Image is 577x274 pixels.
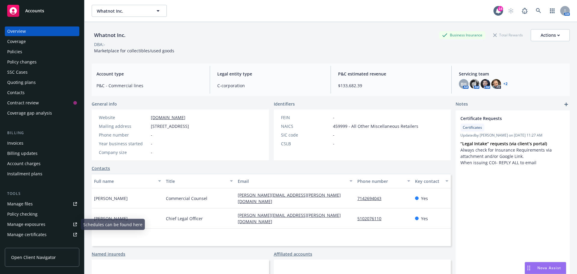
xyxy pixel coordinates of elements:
a: Policy changes [5,57,79,67]
span: [PERSON_NAME] [94,215,128,222]
a: Overview [5,26,79,36]
a: Policy checking [5,209,79,219]
div: Manage exposures [7,220,45,229]
button: Full name [92,174,163,188]
div: Email [238,178,346,184]
div: Key contact [415,178,442,184]
div: Phone number [99,132,148,138]
div: Contacts [7,88,25,97]
div: Manage claims [7,240,38,250]
div: Quoting plans [7,78,36,87]
span: P&C - Commercial lines [96,82,203,89]
a: [PERSON_NAME][EMAIL_ADDRESS][PERSON_NAME][DOMAIN_NAME] [238,212,341,224]
span: $133,682.39 [338,82,444,89]
div: Full name [94,178,154,184]
img: photo [491,79,501,89]
div: NAICS [281,123,331,129]
div: 14 [498,6,503,11]
div: Title [166,178,226,184]
div: Manage certificates [7,230,47,239]
a: Manage files [5,199,79,209]
div: Business Insurance [439,31,485,39]
span: Notes [456,101,468,108]
div: Coverage [7,37,26,46]
div: CSLB [281,140,331,147]
span: BH [461,81,467,87]
span: Yes [421,195,428,202]
a: Manage claims [5,240,79,250]
button: Key contact [413,174,451,188]
div: Total Rewards [490,31,526,39]
span: Updated by [PERSON_NAME] on [DATE] 11:27 AM [460,133,565,138]
div: Mailing address [99,123,148,129]
div: Tools [5,191,79,197]
a: Account charges [5,159,79,168]
span: Accounts [25,8,44,13]
div: Billing [5,130,79,136]
div: SIC code [281,132,331,138]
div: Manage files [7,199,33,209]
span: Certificate Requests [460,115,549,122]
a: Policies [5,47,79,57]
button: Title [163,174,235,188]
a: +2 [503,82,508,86]
a: [PERSON_NAME][EMAIL_ADDRESS][PERSON_NAME][DOMAIN_NAME] [238,192,341,204]
a: Manage exposures [5,220,79,229]
span: C-corporation [217,82,323,89]
div: Website [99,114,148,121]
div: Overview [7,26,26,36]
a: Start snowing [505,5,517,17]
span: Commercial Counsel [166,195,207,202]
button: Nova Assist [525,262,566,274]
button: Actions [531,29,570,41]
div: Actions [541,29,560,41]
div: Installment plans [7,169,42,179]
span: - [333,132,334,138]
img: photo [470,79,479,89]
div: Year business started [99,140,148,147]
a: Invoices [5,138,79,148]
a: Accounts [5,2,79,19]
a: SSC Cases [5,67,79,77]
a: Named insureds [92,251,125,257]
a: Search [533,5,545,17]
a: Contacts [5,88,79,97]
img: photo [481,79,490,89]
div: Coverage gap analysis [7,108,52,118]
span: [PERSON_NAME] [94,195,128,202]
div: DBA: - [94,41,105,48]
div: Billing updates [7,149,38,158]
span: Marketplace for collectibles/used goods [94,48,174,54]
span: [STREET_ADDRESS] [151,123,189,129]
div: Phone number [357,178,403,184]
a: Report a Bug [519,5,531,17]
div: Policy changes [7,57,37,67]
div: Policies [7,47,22,57]
span: - [333,114,334,121]
span: General info [92,101,117,107]
a: Billing updates [5,149,79,158]
button: Whatnot Inc. [92,5,167,17]
span: 459999 - All Other Miscellaneous Retailers [333,123,418,129]
div: Policy checking [7,209,38,219]
a: Coverage [5,37,79,46]
a: Installment plans [5,169,79,179]
div: Certificate RequestsCertificatesUpdatedby [PERSON_NAME] on [DATE] 11:27 AM“Legal Intake” requests... [456,110,570,171]
div: Invoices [7,138,23,148]
span: Whatnot Inc. [97,8,149,14]
div: Whatnot Inc. [92,31,128,39]
span: Yes [421,215,428,222]
span: Account type [96,71,203,77]
div: Drag to move [525,262,533,274]
span: Open Client Navigator [11,254,56,260]
span: Identifiers [274,101,295,107]
span: Chief Legal Officer [166,215,203,222]
div: Contract review [7,98,39,108]
a: [DOMAIN_NAME] [151,115,185,120]
strong: “Legal Intake” requests (via client’s portal) [460,141,547,146]
a: 5102076110 [357,216,386,221]
div: SSC Cases [7,67,28,77]
a: 7142694043 [357,195,386,201]
a: Quoting plans [5,78,79,87]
